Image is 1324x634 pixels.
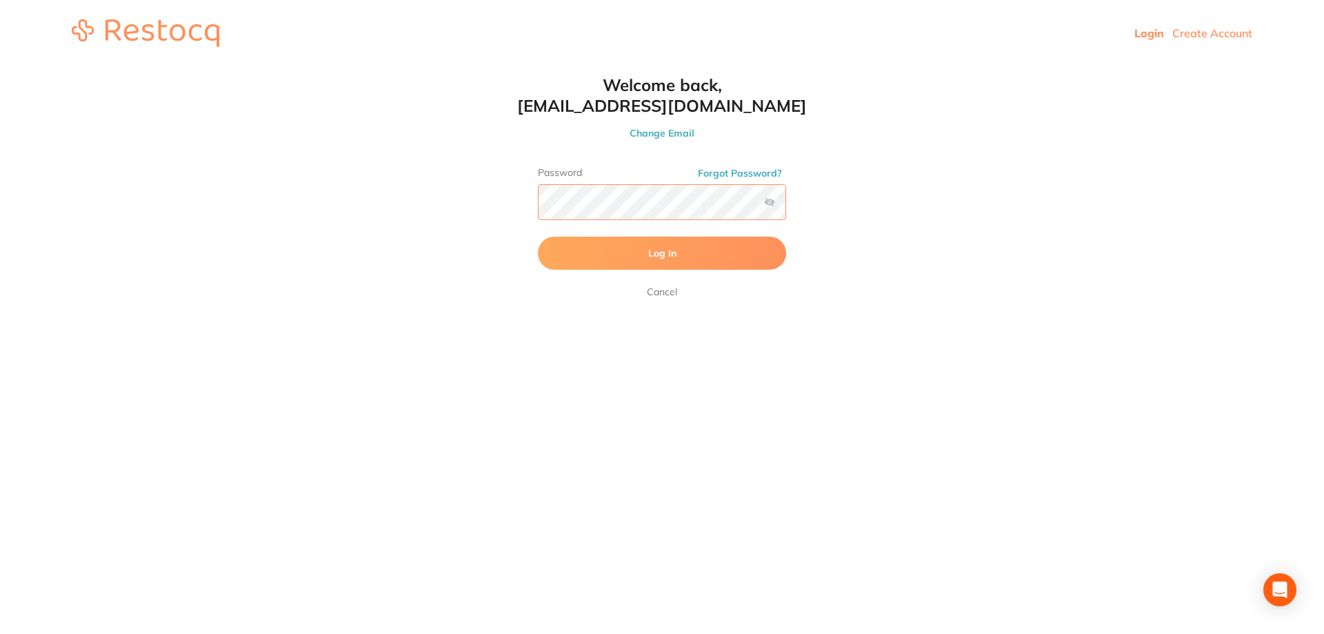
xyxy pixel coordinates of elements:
[644,284,680,300] a: Cancel
[510,75,814,116] h1: Welcome back, [EMAIL_ADDRESS][DOMAIN_NAME]
[1263,573,1296,606] div: Open Intercom Messenger
[1134,26,1164,40] a: Login
[1172,26,1252,40] a: Create Account
[538,237,786,270] button: Log In
[72,19,219,47] img: restocq_logo.svg
[694,167,786,179] button: Forgot Password?
[538,167,786,179] label: Password
[510,127,814,139] button: Change Email
[648,247,676,259] span: Log In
